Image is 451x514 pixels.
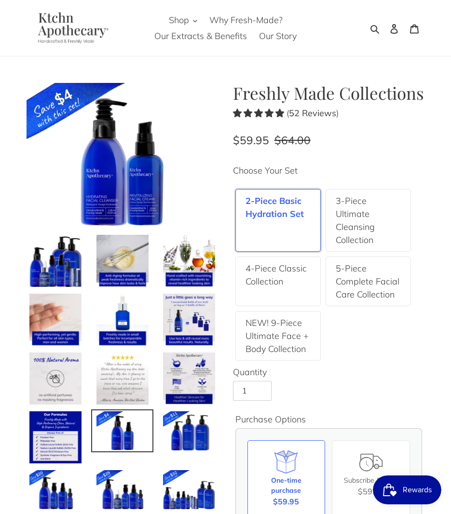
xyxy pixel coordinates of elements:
[96,469,150,510] img: Load image into Gallery viewer, Freshly Made Collections
[274,133,311,147] s: $64.00
[28,410,82,464] img: Load image into Gallery viewer, Freshly Made Collections
[235,413,306,426] legend: Purchase Options
[162,352,216,406] img: Load image into Gallery viewer, Freshly Made Collections
[246,316,311,355] label: NEW! 9-Piece Ultimate Face + Body Collection
[289,108,336,119] b: 52 Reviews
[254,28,301,44] a: Our Story
[246,194,311,220] label: 2-Piece Basic Hydration Set
[162,234,216,288] img: Load image into Gallery viewer, Freshly Made Collections
[246,262,311,288] label: 4-Piece Classic Collection
[233,83,425,103] h1: Freshly Made Collections
[28,352,82,406] img: Load image into Gallery viewer, Freshly Made Collections
[96,293,150,347] img: Load image into Gallery viewer, Freshly Made Collections
[169,14,189,26] span: Shop
[205,12,287,28] a: Why Fresh-Made?
[28,293,82,347] img: Load image into Gallery viewer, Freshly Made Collections
[233,108,287,119] span: 4.83 stars
[233,133,269,147] span: $59.95
[233,365,425,379] label: Quantity
[256,475,317,496] div: One-time purchase
[27,12,116,43] img: Ktchn Apothecary
[233,164,425,177] label: Choose Your Set
[96,352,150,406] img: Load image into Gallery viewer, Freshly Made Collections
[28,234,82,288] img: Load image into Gallery viewer, Freshly Made Collections
[162,410,216,451] img: Load image into Gallery viewer, Freshly Made Collections
[336,262,401,301] label: 5-Piece Complete Facial Care Collection
[287,108,339,119] span: ( )
[164,12,202,28] button: Shop
[336,194,401,246] label: 3-Piece Ultimate Cleansing Collection
[373,475,441,504] iframe: Button to open loyalty program pop-up
[162,293,216,347] img: Load image into Gallery viewer, Freshly Made Collections
[209,14,283,26] span: Why Fresh-Made?
[28,469,82,510] img: Load image into Gallery viewer, Freshly Made Collections
[273,496,299,507] span: $59.95
[96,234,150,288] img: Load image into Gallery viewer, Freshly Made Collections
[150,28,252,44] a: Our Extracts & Benefits
[358,487,384,496] span: $59.95
[96,410,150,451] img: Load image into Gallery viewer, Freshly Made Collections
[344,476,398,485] span: Subscribe & Save
[162,469,216,510] img: Load image into Gallery viewer, Freshly Made Collections
[154,30,247,42] span: Our Extracts & Benefits
[259,30,297,42] span: Our Story
[27,83,219,227] img: Freshly Made Collections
